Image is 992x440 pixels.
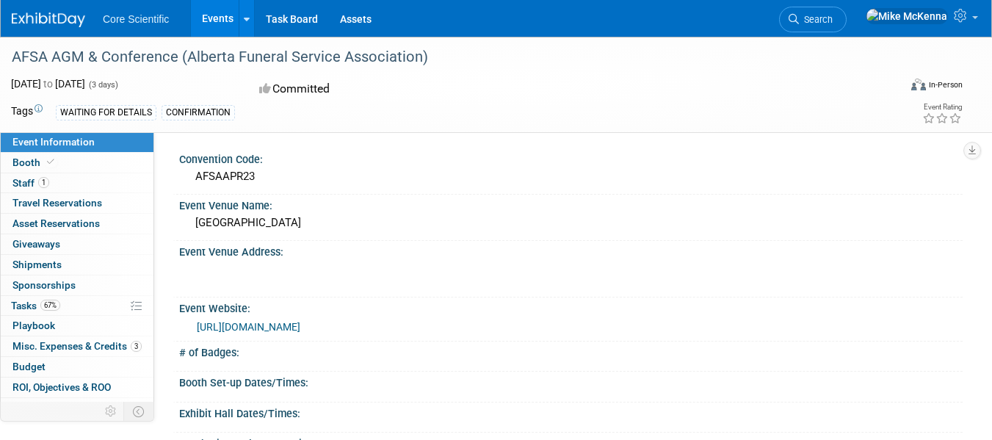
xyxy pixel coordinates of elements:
[866,8,948,24] img: Mike McKenna
[41,78,55,90] span: to
[12,156,57,168] span: Booth
[1,193,153,213] a: Travel Reservations
[255,76,557,102] div: Committed
[11,300,60,311] span: Tasks
[1,132,153,152] a: Event Information
[179,241,963,259] div: Event Venue Address:
[12,340,142,352] span: Misc. Expenses & Credits
[190,165,952,188] div: AFSAAPR23
[12,279,76,291] span: Sponsorships
[179,403,963,421] div: Exhibit Hall Dates/Times:
[822,76,963,98] div: Event Format
[38,177,49,188] span: 1
[799,14,833,25] span: Search
[87,80,118,90] span: (3 days)
[1,296,153,316] a: Tasks67%
[12,361,46,372] span: Budget
[179,342,963,360] div: # of Badges:
[1,378,153,397] a: ROI, Objectives & ROO
[12,259,62,270] span: Shipments
[162,105,235,120] div: CONFIRMATION
[12,320,55,331] span: Playbook
[179,297,963,316] div: Event Website:
[124,402,154,421] td: Toggle Event Tabs
[1,316,153,336] a: Playbook
[12,197,102,209] span: Travel Reservations
[11,104,43,120] td: Tags
[12,238,60,250] span: Giveaways
[922,104,962,111] div: Event Rating
[7,44,882,71] div: AFSA AGM & Conference (Alberta Funeral Service Association)
[179,148,963,167] div: Convention Code:
[131,341,142,352] span: 3
[197,321,300,333] a: [URL][DOMAIN_NAME]
[11,78,85,90] span: [DATE] [DATE]
[1,214,153,234] a: Asset Reservations
[12,177,49,189] span: Staff
[1,336,153,356] a: Misc. Expenses & Credits3
[1,398,153,418] a: Attachments
[47,158,54,166] i: Booth reservation complete
[1,153,153,173] a: Booth
[12,381,111,393] span: ROI, Objectives & ROO
[12,402,71,414] span: Attachments
[1,275,153,295] a: Sponsorships
[103,13,169,25] span: Core Scientific
[1,234,153,254] a: Giveaways
[12,217,100,229] span: Asset Reservations
[190,212,952,234] div: [GEOGRAPHIC_DATA]
[1,255,153,275] a: Shipments
[928,79,963,90] div: In-Person
[1,357,153,377] a: Budget
[56,105,156,120] div: WAITING FOR DETAILS
[179,372,963,390] div: Booth Set-up Dates/Times:
[98,402,124,421] td: Personalize Event Tab Strip
[779,7,847,32] a: Search
[179,195,963,213] div: Event Venue Name:
[12,12,85,27] img: ExhibitDay
[1,173,153,193] a: Staff1
[12,136,95,148] span: Event Information
[911,79,926,90] img: Format-Inperson.png
[40,300,60,311] span: 67%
